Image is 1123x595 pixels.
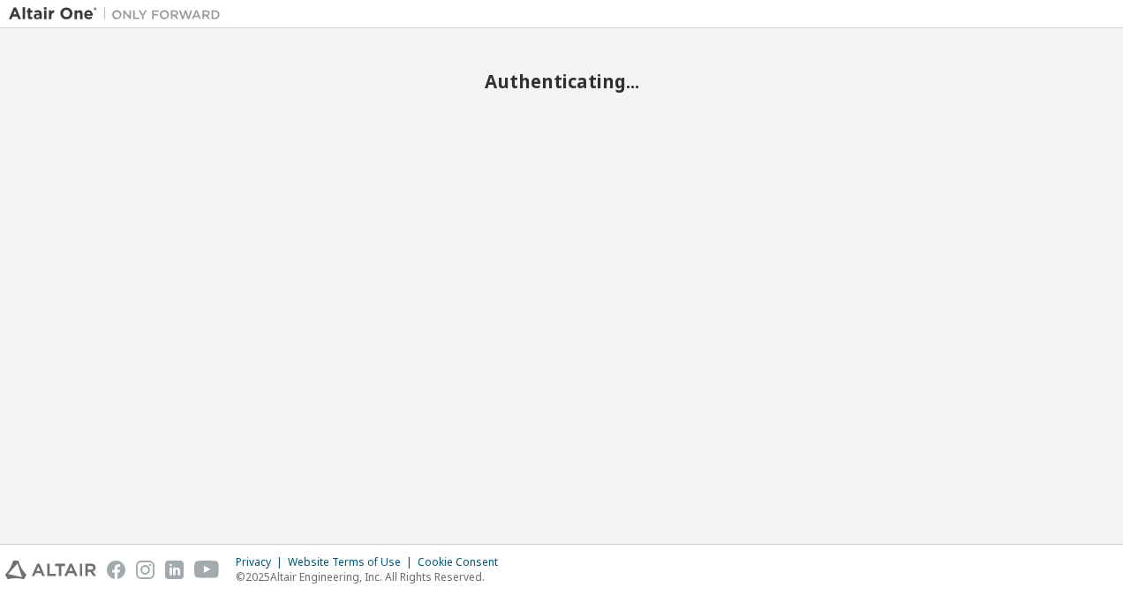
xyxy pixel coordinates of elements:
[194,561,220,579] img: youtube.svg
[136,561,155,579] img: instagram.svg
[107,561,125,579] img: facebook.svg
[9,70,1114,93] h2: Authenticating...
[5,561,96,579] img: altair_logo.svg
[9,5,230,23] img: Altair One
[165,561,184,579] img: linkedin.svg
[288,555,418,569] div: Website Terms of Use
[418,555,509,569] div: Cookie Consent
[236,569,509,584] p: © 2025 Altair Engineering, Inc. All Rights Reserved.
[236,555,288,569] div: Privacy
